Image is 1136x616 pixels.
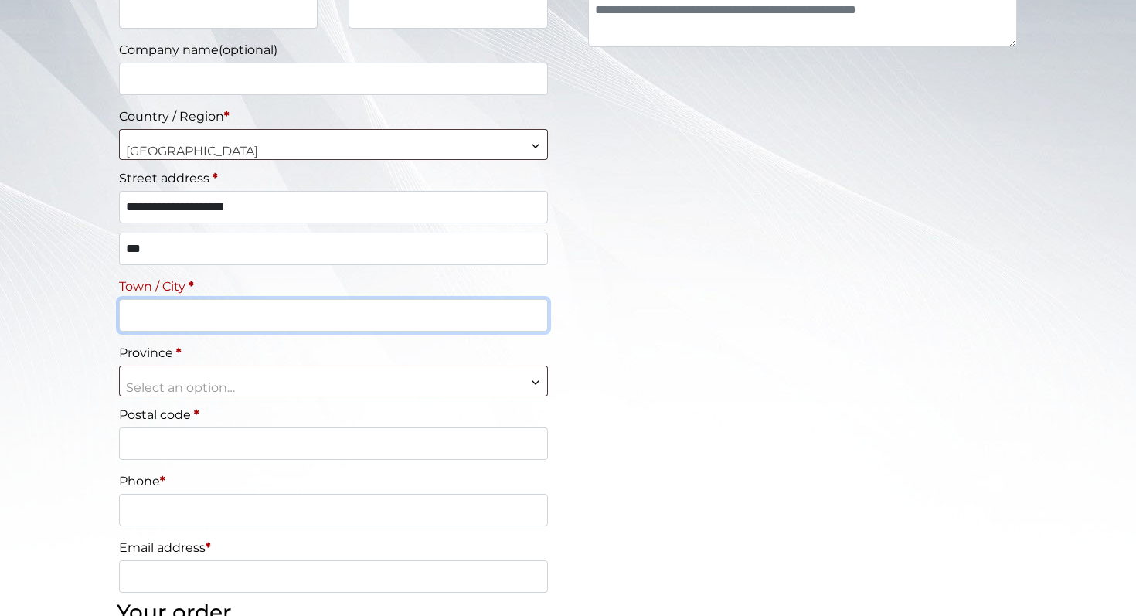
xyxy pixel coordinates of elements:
label: Postal code [119,403,548,427]
label: Town / City [119,274,548,299]
span: Province [119,366,548,396]
label: Province [119,341,548,366]
span: Country / Region [119,129,548,160]
label: Country / Region [119,104,548,129]
span: Select an option… [126,380,235,395]
span: (optional) [219,43,277,57]
label: Phone [119,469,548,494]
label: Email address [119,536,548,560]
span: Canada [120,130,547,173]
label: Street address [119,166,548,191]
label: Company name [119,38,548,63]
